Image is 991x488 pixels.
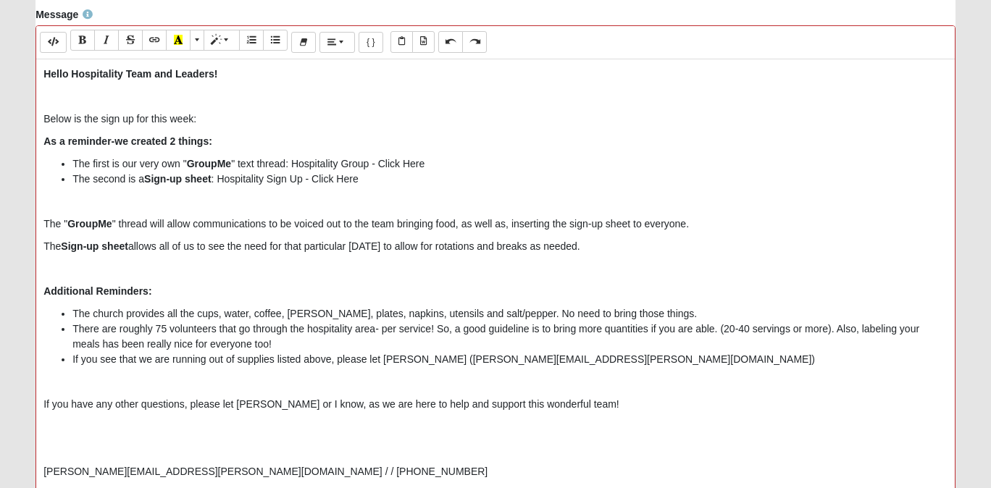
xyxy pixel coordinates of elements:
[35,7,93,22] label: Message
[291,32,316,53] button: Remove Font Style (⌘+\)
[166,30,191,51] button: Recent Color
[359,32,383,53] button: Merge Field
[438,31,463,52] button: Undo (⌘+Z)
[72,306,948,321] li: The church provides all the cups, water, coffee, [PERSON_NAME], plates, napkins, utensils and sal...
[72,321,948,352] li: There are roughly 75 volunteers that go through the hospitality area- per service! So, a good gui...
[94,30,119,51] button: Italic (⌘+I)
[204,30,239,51] button: Style
[43,239,948,254] p: The allows all of us to see the need for that particular [DATE] to allow for rotations and breaks...
[190,30,204,51] button: More Color
[263,30,288,51] button: Unordered list (⌘+⇧+NUM7)
[142,30,167,51] button: Link (⌘+K)
[72,156,948,172] li: The first is our very own " " text thread: Hospitality Group - Click Here
[40,32,67,53] button: Code Editor
[67,218,112,230] b: GroupMe
[43,135,212,147] b: As a reminder-we created 2 things:
[144,173,212,185] b: Sign-up sheet
[43,464,948,479] p: [PERSON_NAME][EMAIL_ADDRESS][PERSON_NAME][DOMAIN_NAME] / / [PHONE_NUMBER]
[61,240,128,252] b: Sign-up sheet
[239,30,264,51] button: Ordered list (⌘+⇧+NUM8)
[43,285,151,297] b: Additional Reminders:
[70,30,95,51] button: Bold (⌘+B)
[412,31,435,52] button: Paste from Word
[390,31,413,52] button: Paste Text
[43,112,948,127] p: Below is the sign up for this week:
[43,216,948,232] p: The " " thread will allow communications to be voiced out to the team bringing food, as well as, ...
[72,352,948,367] li: If you see that we are running out of supplies listed above, please let [PERSON_NAME] ([PERSON_NA...
[462,31,487,52] button: Redo (⌘+⇧+Z)
[72,172,948,187] li: The second is a : Hospitality Sign Up - Click Here
[187,158,231,169] b: GroupMe
[43,68,217,80] b: Hello Hospitality Team and Leaders!
[319,32,355,53] button: Paragraph
[118,30,143,51] button: Strikethrough (⌘+⇧+S)
[43,397,948,412] p: If you have any other questions, please let [PERSON_NAME] or I know, as we are here to help and s...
